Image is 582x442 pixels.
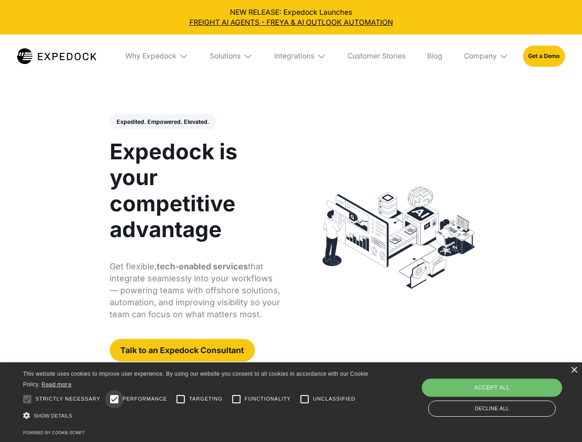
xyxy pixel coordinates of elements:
[125,52,176,61] div: Why Expedock
[7,7,575,28] div: NEW RELEASE: Expedock Launches
[110,139,281,242] h1: Expedock is your competitive advantage
[210,52,241,61] div: Solutions
[274,52,314,61] div: Integrations
[313,395,355,403] span: Unclassified
[245,395,291,403] span: Functionality
[23,430,85,435] a: Powered by cookie-script
[34,413,72,419] span: Show details
[110,339,255,361] a: Talk to an Expedock Consultant
[189,395,222,403] span: Targeting
[464,52,497,61] div: Company
[123,395,167,403] span: Performance
[420,35,449,78] a: Blog
[35,395,100,403] span: Strictly necessary
[110,261,281,320] p: Get flexible, that integrate seamlessly into your workflows — powering teams with offshore soluti...
[157,262,248,271] strong: tech-enabled services
[422,378,562,397] div: Accept all
[7,17,575,28] a: FREIGHT AI AGENTS - FREYA & AI OUTLOOK AUTOMATION
[429,343,582,442] iframe: Chat Widget
[523,46,565,66] a: Get a Demo
[23,371,368,388] span: This website uses cookies to improve user experience. By using our website you consent to all coo...
[41,381,71,388] a: Read more
[23,410,371,422] div: Show details
[340,35,412,78] a: Customer Stories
